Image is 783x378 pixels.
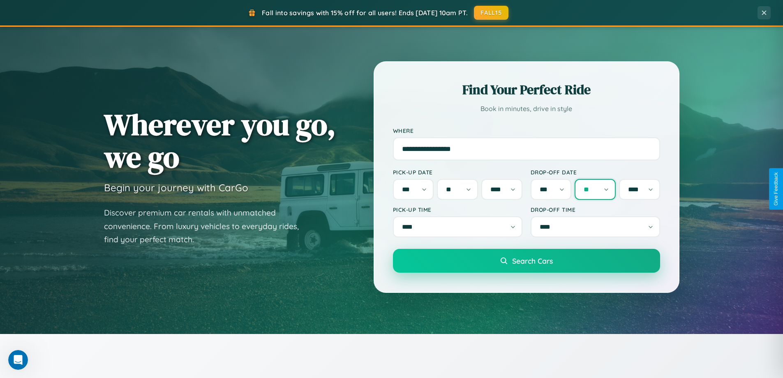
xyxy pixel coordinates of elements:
span: Fall into savings with 15% off for all users! Ends [DATE] 10am PT. [262,9,468,17]
p: Discover premium car rentals with unmatched convenience. From luxury vehicles to everyday rides, ... [104,206,310,246]
label: Pick-up Time [393,206,522,213]
div: Give Feedback [773,172,779,206]
label: Drop-off Time [531,206,660,213]
button: FALL15 [474,6,508,20]
button: Search Cars [393,249,660,273]
label: Drop-off Date [531,169,660,176]
iframe: Intercom live chat [8,350,28,370]
h2: Find Your Perfect Ride [393,81,660,99]
h3: Begin your journey with CarGo [104,181,248,194]
h1: Wherever you go, we go [104,108,336,173]
label: Pick-up Date [393,169,522,176]
span: Search Cars [512,256,553,265]
p: Book in minutes, drive in style [393,103,660,115]
label: Where [393,127,660,134]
